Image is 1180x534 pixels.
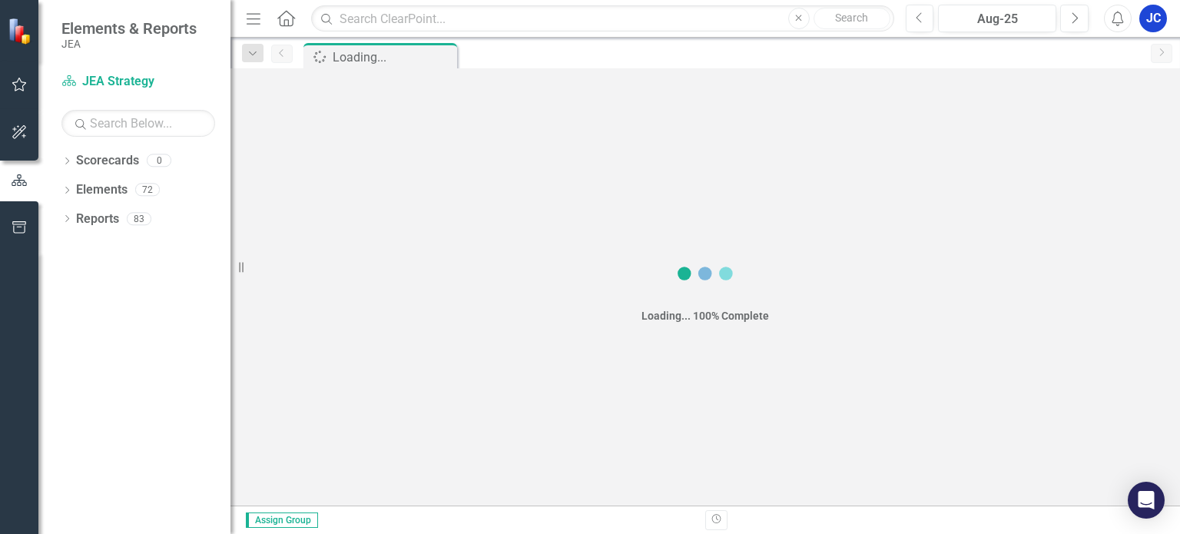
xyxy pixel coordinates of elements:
a: Scorecards [76,152,139,170]
div: 72 [135,184,160,197]
a: Elements [76,181,128,199]
div: 0 [147,154,171,167]
span: Elements & Reports [61,19,197,38]
div: Loading... [333,48,453,67]
button: Search [814,8,890,29]
div: Loading... 100% Complete [641,308,769,323]
span: Search [835,12,868,24]
button: Aug-25 [938,5,1056,32]
a: Reports [76,211,119,228]
div: 83 [127,212,151,225]
a: JEA Strategy [61,73,215,91]
input: Search Below... [61,110,215,137]
div: Open Intercom Messenger [1128,482,1165,519]
div: Aug-25 [943,10,1051,28]
button: JC [1139,5,1167,32]
img: ClearPoint Strategy [8,17,35,44]
span: Assign Group [246,512,318,528]
input: Search ClearPoint... [311,5,893,32]
small: JEA [61,38,197,50]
